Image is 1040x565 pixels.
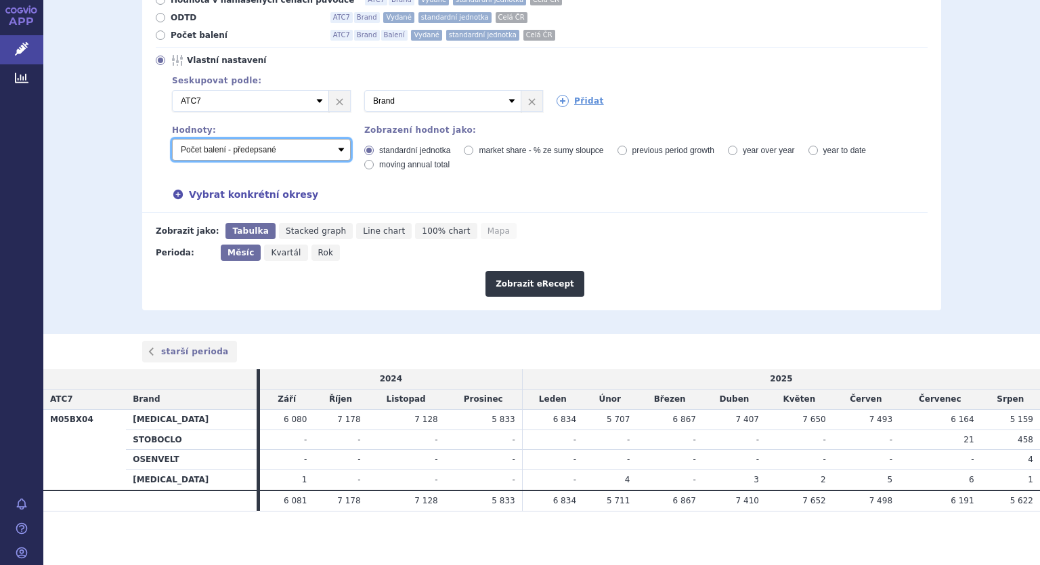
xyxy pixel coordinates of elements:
span: 7 407 [736,415,759,424]
span: Vlastní nastavení [187,55,336,66]
span: Vydané [411,30,441,41]
a: × [329,91,350,111]
span: - [435,455,437,464]
div: 2 [158,90,928,112]
span: 21 [963,435,974,444]
span: 7 650 [802,415,825,424]
th: [MEDICAL_DATA] [126,470,257,490]
div: Perioda: [156,245,214,261]
span: 7 178 [337,415,360,424]
span: - [573,455,576,464]
span: Rok [318,248,334,257]
span: - [693,455,696,464]
td: Březen [636,390,703,410]
span: - [693,475,696,484]
span: 458 [1018,435,1033,444]
span: 4 [625,475,630,484]
span: 7 128 [414,496,437,505]
span: 100% chart [422,226,470,236]
span: 6 081 [284,496,307,505]
span: - [573,475,576,484]
span: 6 191 [951,496,974,505]
span: - [357,475,360,484]
span: - [823,455,825,464]
span: ATC7 [50,394,73,404]
td: Únor [583,390,636,410]
th: OSENVELT [126,450,257,470]
span: Balení [381,30,408,41]
span: Line chart [363,226,405,236]
div: Zobrazit jako: [156,223,219,239]
span: 6 834 [553,496,576,505]
span: 6 [969,475,974,484]
span: 1 [1028,475,1033,484]
span: 7 493 [869,415,892,424]
span: Vydané [383,12,414,23]
td: Září [260,390,313,410]
td: Leden [522,390,583,410]
td: 2025 [522,369,1040,389]
span: - [573,435,576,444]
span: 5 159 [1010,415,1033,424]
span: 5 [887,475,892,484]
td: Prosinec [445,390,523,410]
span: market share - % ze sumy sloupce [479,146,603,155]
td: 2024 [260,369,522,389]
span: Celá ČR [496,12,527,23]
span: year to date [823,146,866,155]
span: Brand [354,30,380,41]
span: - [823,435,825,444]
span: ODTD [171,12,320,23]
span: - [435,475,437,484]
span: - [304,435,307,444]
a: × [521,91,542,111]
span: 6 164 [951,415,974,424]
span: 4 [1028,455,1033,464]
th: [MEDICAL_DATA] [126,409,257,430]
td: Červen [833,390,899,410]
td: Listopad [368,390,445,410]
div: Vybrat konkrétní okresy [158,187,928,202]
span: year over year [743,146,795,155]
span: standardní jednotka [418,12,492,23]
span: - [357,435,360,444]
th: M05BX04 [43,409,126,490]
span: - [435,435,437,444]
span: standardní jednotka [379,146,450,155]
div: Hodnoty: [172,125,351,135]
span: ATC7 [330,30,353,41]
span: - [357,455,360,464]
span: 1 [302,475,307,484]
span: 5 707 [607,415,630,424]
a: Přidat [557,95,604,107]
span: 5 833 [492,415,515,424]
span: 5 622 [1010,496,1033,505]
span: - [512,435,515,444]
td: Srpen [981,390,1040,410]
span: previous period growth [632,146,714,155]
span: ATC7 [330,12,353,23]
span: - [756,435,759,444]
span: - [756,455,759,464]
th: STOBOCLO [126,430,257,450]
button: Zobrazit eRecept [485,271,584,297]
span: 7 178 [337,496,360,505]
span: - [971,455,974,464]
span: Stacked graph [286,226,346,236]
span: - [512,475,515,484]
span: Počet balení [171,30,320,41]
span: - [693,435,696,444]
span: 6 867 [673,415,696,424]
td: Červenec [899,390,981,410]
span: - [304,455,307,464]
span: 5 833 [492,496,515,505]
span: - [627,435,630,444]
span: - [890,455,892,464]
span: 7 128 [414,415,437,424]
span: - [627,455,630,464]
a: starší perioda [142,341,237,362]
span: 7 652 [802,496,825,505]
span: Měsíc [227,248,254,257]
span: standardní jednotka [446,30,519,41]
span: 3 [754,475,759,484]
